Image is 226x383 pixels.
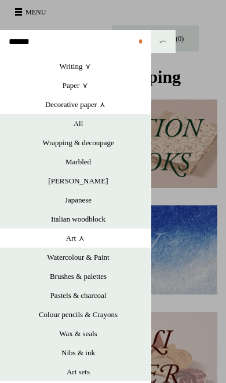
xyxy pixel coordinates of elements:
[6,190,151,209] a: Japanese
[6,324,151,343] a: Wax & seals
[6,114,151,133] a: All
[6,171,151,190] a: [PERSON_NAME]
[6,305,151,324] a: Colour pencils & Crayons
[6,362,151,381] a: Art sets
[6,209,151,229] a: Italian woodblock
[6,133,151,152] a: Wrapping & decoupage
[6,267,151,286] a: Brushes & palettes
[6,286,151,305] a: Pastels & charcoal
[6,343,151,362] a: Nibs & ink
[6,152,151,171] a: Marbled
[151,30,176,53] button: ⤺
[6,248,151,267] a: Watercolour & Paint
